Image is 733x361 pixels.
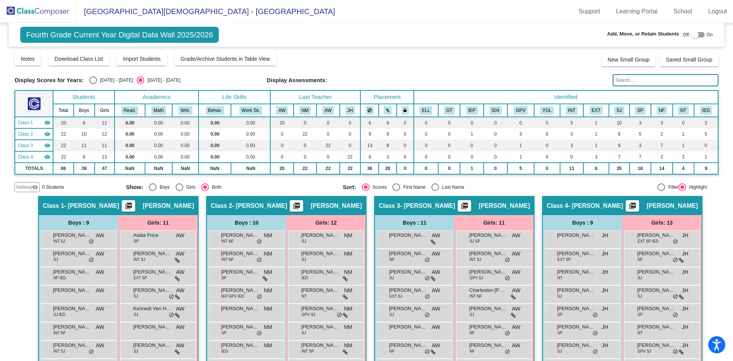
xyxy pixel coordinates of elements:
[316,151,340,163] td: 0
[630,151,651,163] td: 7
[115,151,145,163] td: 0.00
[673,128,694,140] td: 1
[613,74,718,86] input: Search...
[15,77,84,84] span: Display Scores for Years:
[134,238,139,244] span: SP
[121,106,138,115] button: Read.
[53,128,73,140] td: 22
[414,91,718,104] th: Identified
[199,151,231,163] td: 0.00
[375,215,454,230] div: Boys : 11
[583,128,609,140] td: 1
[507,163,534,174] td: 5
[183,184,196,191] div: Girls
[614,106,624,115] button: SJ
[534,140,560,151] td: 0
[583,140,609,151] td: 1
[211,202,232,210] span: Class 2
[400,202,455,210] span: - [PERSON_NAME]
[172,128,199,140] td: 0.00
[609,151,630,163] td: 7
[568,202,623,210] span: - [PERSON_NAME]
[231,140,270,151] td: 0.00
[397,151,414,163] td: 0
[534,128,560,140] td: 0
[53,117,73,128] td: 20
[302,238,306,244] span: SJ
[322,106,334,115] button: AW
[560,104,583,117] th: Introvert
[702,5,733,18] a: Logout
[379,104,397,117] th: Keep with students
[115,140,145,151] td: 0.00
[560,128,583,140] td: 3
[660,53,718,66] button: Saved Small Group
[673,117,694,128] td: 0
[18,154,33,160] span: Class 4
[270,128,294,140] td: 0
[270,140,294,151] td: 0
[95,128,115,140] td: 12
[15,117,53,128] td: Ava Whitmire - Whitmire
[438,104,460,117] th: Gifted and Talented
[484,151,507,163] td: 0
[673,140,694,151] td: 1
[174,52,276,66] button: Grade/Archive Students in Table View
[432,231,440,240] span: AW
[95,140,115,151] td: 11
[534,151,560,163] td: 0
[199,163,231,174] td: NaN
[513,106,528,115] button: GPV
[665,184,678,191] div: Filter
[507,140,534,151] td: 1
[470,238,480,244] span: SJ SP
[118,215,198,230] div: Girls: 11
[231,117,270,128] td: 0.00
[44,131,50,137] mat-icon: visibility
[609,128,630,140] td: 9
[389,231,427,239] span: [PERSON_NAME]
[343,183,554,191] mat-radio-group: Select an option
[294,104,316,117] th: Nicole McDowell
[316,140,340,151] td: 22
[651,151,672,163] td: 2
[44,120,50,126] mat-icon: visibility
[682,231,688,240] span: JH
[414,117,438,128] td: 0
[199,117,231,128] td: 0.00
[414,151,438,163] td: 0
[694,140,718,151] td: 0
[469,231,507,239] span: [PERSON_NAME]
[414,128,438,140] td: 0
[484,163,507,174] td: 0
[460,117,483,128] td: 0
[115,163,145,174] td: NaN
[340,117,361,128] td: 0
[460,140,483,151] td: 0
[206,106,224,115] button: Behav.
[651,104,672,117] th: NF Temperament
[360,128,379,140] td: 9
[622,215,702,230] div: Girls: 13
[157,184,170,191] div: Boys
[172,117,199,128] td: 0.00
[438,128,460,140] td: 0
[74,140,95,151] td: 11
[379,117,397,128] td: 9
[294,140,316,151] td: 0
[694,117,718,128] td: 3
[15,151,53,163] td: Jamie Hodges - Hodges
[301,231,339,239] span: [PERSON_NAME]
[397,140,414,151] td: 0
[115,91,199,104] th: Academics
[145,163,173,174] td: NaN
[44,154,50,160] mat-icon: visibility
[16,184,32,191] span: Hallway
[95,163,115,174] td: 47
[630,163,651,174] td: 18
[124,202,133,213] mat-icon: picture_as_pdf
[181,56,270,62] span: Grade/Archive Students in Table View
[270,91,360,104] th: Last Teacher
[626,200,639,212] button: Print Students Details
[420,106,432,115] button: ELL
